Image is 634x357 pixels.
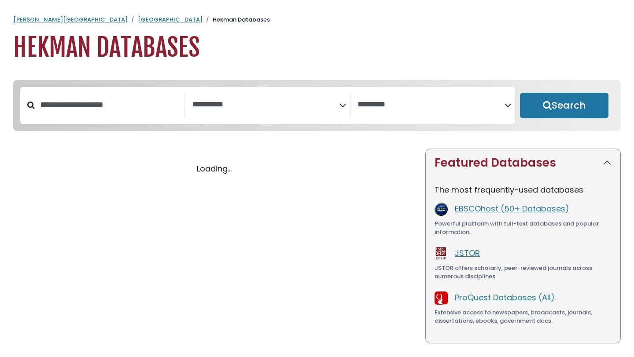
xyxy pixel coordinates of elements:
[455,248,480,259] a: JSTOR
[35,98,184,112] input: Search database by title or keyword
[138,15,203,24] a: [GEOGRAPHIC_DATA]
[13,15,128,24] a: [PERSON_NAME][GEOGRAPHIC_DATA]
[13,80,621,131] nav: Search filters
[435,308,612,325] div: Extensive access to newspapers, broadcasts, journals, dissertations, ebooks, government docs.
[203,15,270,24] li: Hekman Databases
[435,264,612,281] div: JSTOR offers scholarly, peer-reviewed journals across numerous disciplines.
[192,100,339,109] textarea: Search
[455,292,555,303] a: ProQuest Databases (All)
[13,33,621,62] h1: Hekman Databases
[520,93,608,118] button: Submit for Search Results
[13,15,621,24] nav: breadcrumb
[435,219,612,237] div: Powerful platform with full-text databases and popular information.
[13,163,415,175] div: Loading...
[455,203,569,214] a: EBSCOhost (50+ Databases)
[358,100,505,109] textarea: Search
[435,184,612,196] p: The most frequently-used databases
[426,149,620,177] button: Featured Databases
